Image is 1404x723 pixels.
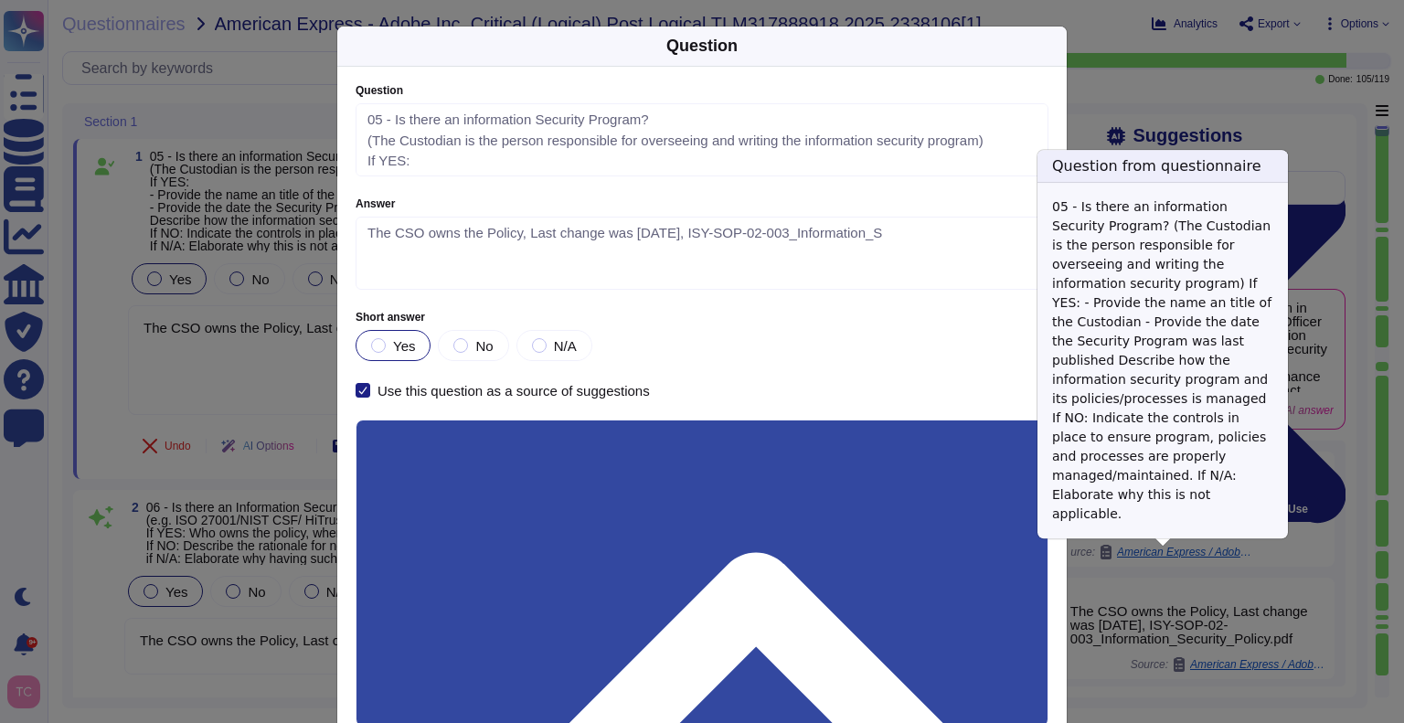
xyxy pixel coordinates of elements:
[1037,183,1288,538] div: 05 - Is there an information Security Program? (The Custodian is the person responsible for overs...
[666,34,738,58] div: Question
[1037,150,1288,183] h3: Question from questionnaire
[356,85,1048,96] label: Question
[393,338,415,354] span: Yes
[356,312,1048,323] label: Short answer
[356,103,1048,176] textarea: 05 - Is there an information Security Program? (The Custodian is the person responsible for overs...
[554,338,577,354] span: N/A
[356,198,1048,209] label: Answer
[475,338,493,354] span: No
[356,217,1048,290] textarea: The CSO owns the Policy, Last change was [DATE], ISY-SOP-02-003_Information_S
[378,384,650,398] div: Use this question as a source of suggestions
